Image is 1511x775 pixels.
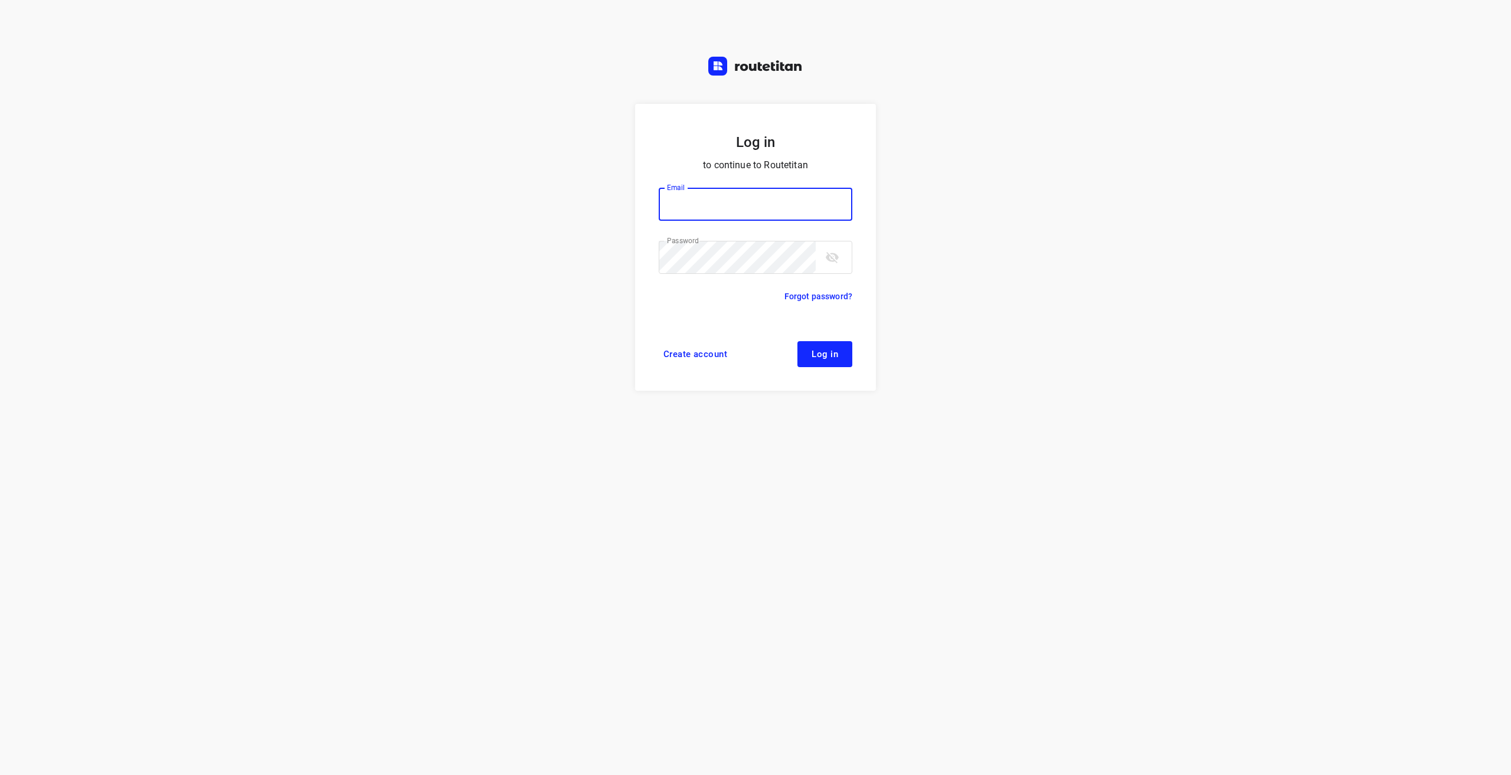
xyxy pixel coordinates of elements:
[708,57,803,79] a: Routetitan
[659,341,732,367] a: Create account
[663,349,727,359] span: Create account
[812,349,838,359] span: Log in
[659,157,852,174] p: to continue to Routetitan
[659,132,852,152] h5: Log in
[784,289,852,303] a: Forgot password?
[708,57,803,76] img: Routetitan
[797,341,852,367] button: Log in
[820,246,844,269] button: toggle password visibility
